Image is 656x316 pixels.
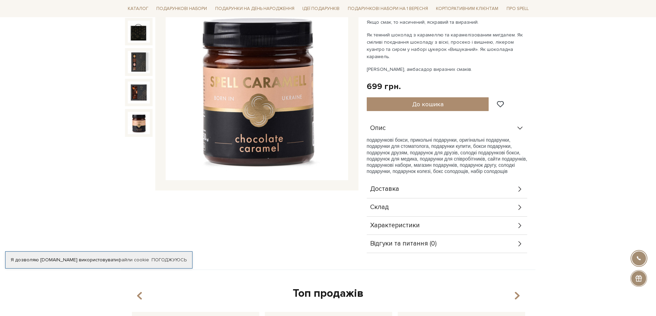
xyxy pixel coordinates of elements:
p: Якщо смак, то насичений, яскравий та виразний. [367,19,528,26]
img: Подарунок Амбасадор смаку [128,81,150,103]
span: Опис [370,125,386,131]
div: Топ продажів [129,286,527,301]
span: подарункові бокси, прикольні подарунки, оригінальні подарунки, подарунки для стоматолога, подарун... [367,137,527,174]
img: Подарунок Амбасадор смаку [128,21,150,43]
button: До кошика [367,97,489,111]
img: Подарунок Амбасадор смаку [128,51,150,73]
a: Ідеї подарунків [300,3,342,14]
div: 699 грн. [367,81,401,92]
span: Відгуки та питання (0) [370,241,437,247]
p: [PERSON_NAME], амбасадор виразних смаків. [367,66,528,73]
a: Подарункові набори на 1 Вересня [345,3,431,14]
a: Подарункові набори [154,3,210,14]
span: До кошика [412,100,444,108]
a: Погоджуюсь [152,257,187,263]
a: Каталог [125,3,151,14]
span: Доставка [370,186,399,192]
div: Я дозволяю [DOMAIN_NAME] використовувати [6,257,192,263]
a: Подарунки на День народження [212,3,297,14]
img: Подарунок Амбасадор смаку [128,112,150,134]
span: Характеристики [370,222,420,229]
p: Як темний шоколад з карамеллю та карамелізованим мигдалем. Як сміливі поєднання шоколаду з віскі,... [367,31,528,60]
a: Про Spell [504,3,531,14]
span: Склад [370,204,389,210]
a: Корпоративним клієнтам [433,3,501,14]
a: файли cookie [118,257,149,263]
